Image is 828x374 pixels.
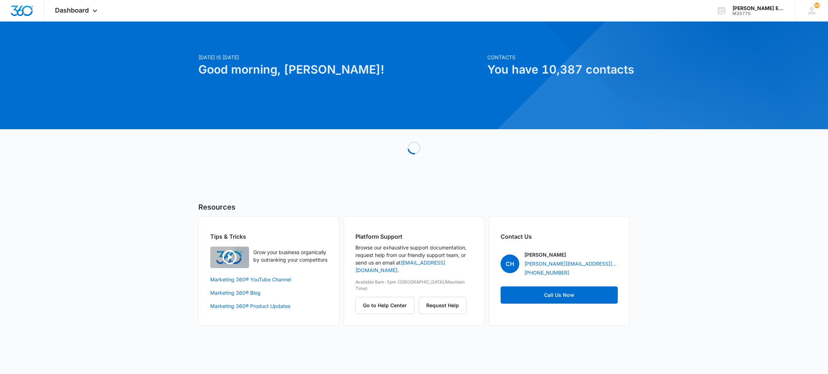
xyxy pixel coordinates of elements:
[198,202,630,212] h5: Resources
[355,279,473,292] p: Available 8am-5pm ([GEOGRAPHIC_DATA]/Mountain Time)
[198,61,483,78] h1: Good morning, [PERSON_NAME]!
[501,232,618,241] h2: Contact Us
[524,260,618,267] a: [PERSON_NAME][EMAIL_ADDRESS][PERSON_NAME][DOMAIN_NAME]
[501,254,519,273] span: CH
[419,302,466,308] a: Request Help
[55,6,89,14] span: Dashboard
[355,244,473,274] p: Browse our exhaustive support documentation, request help from our friendly support team, or send...
[355,302,419,308] a: Go to Help Center
[419,297,466,314] button: Request Help
[253,248,327,263] p: Grow your business organically by outranking your competitors
[487,53,630,61] p: Contacts
[210,289,327,296] a: Marketing 360® Blog
[732,5,785,11] div: account name
[210,302,327,310] a: Marketing 360® Product Updates
[198,53,483,61] p: [DATE] is [DATE]
[210,276,327,283] a: Marketing 360® YouTube Channel
[501,286,618,304] a: Call Us Now
[524,251,566,258] p: [PERSON_NAME]
[814,3,820,8] span: 56
[355,297,414,314] button: Go to Help Center
[814,3,820,8] div: notifications count
[210,232,327,241] h2: Tips & Tricks
[524,269,569,276] a: [PHONE_NUMBER]
[355,232,473,241] h2: Platform Support
[487,61,630,78] h1: You have 10,387 contacts
[210,247,249,268] img: Quick Overview Video
[732,11,785,16] div: account id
